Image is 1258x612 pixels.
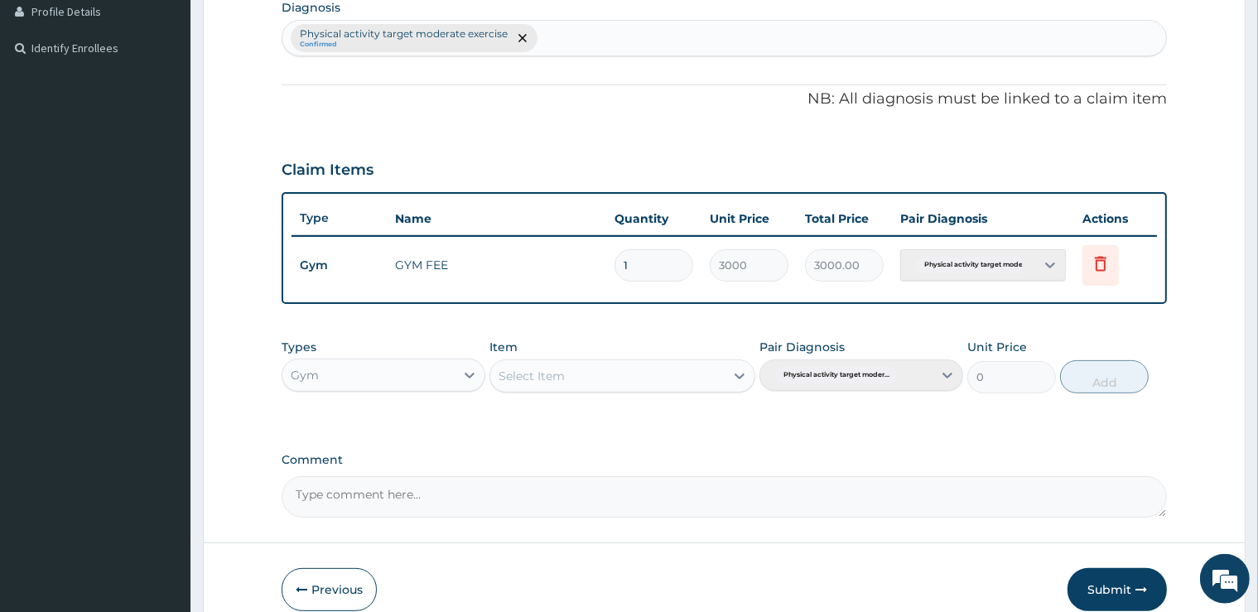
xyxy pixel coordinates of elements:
button: Add [1060,360,1149,393]
div: Chat with us now [86,93,278,114]
td: GYM FEE [387,248,605,282]
span: We're online! [96,194,229,361]
img: d_794563401_company_1708531726252_794563401 [31,83,67,124]
div: Minimize live chat window [272,8,311,48]
div: Select Item [499,368,565,384]
th: Total Price [797,202,892,235]
h3: Claim Items [282,161,374,180]
label: Unit Price [967,339,1027,355]
th: Quantity [606,202,701,235]
div: Gym [291,367,319,383]
th: Actions [1074,202,1157,235]
th: Name [387,202,605,235]
th: Type [292,203,387,234]
button: Previous [282,568,377,611]
th: Pair Diagnosis [892,202,1074,235]
td: Gym [292,250,387,281]
label: Item [489,339,518,355]
label: Types [282,340,316,354]
label: Comment [282,453,1166,467]
button: Submit [1068,568,1167,611]
label: Pair Diagnosis [759,339,845,355]
p: NB: All diagnosis must be linked to a claim item [282,89,1166,110]
th: Unit Price [701,202,797,235]
textarea: Type your message and hit 'Enter' [8,423,316,481]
